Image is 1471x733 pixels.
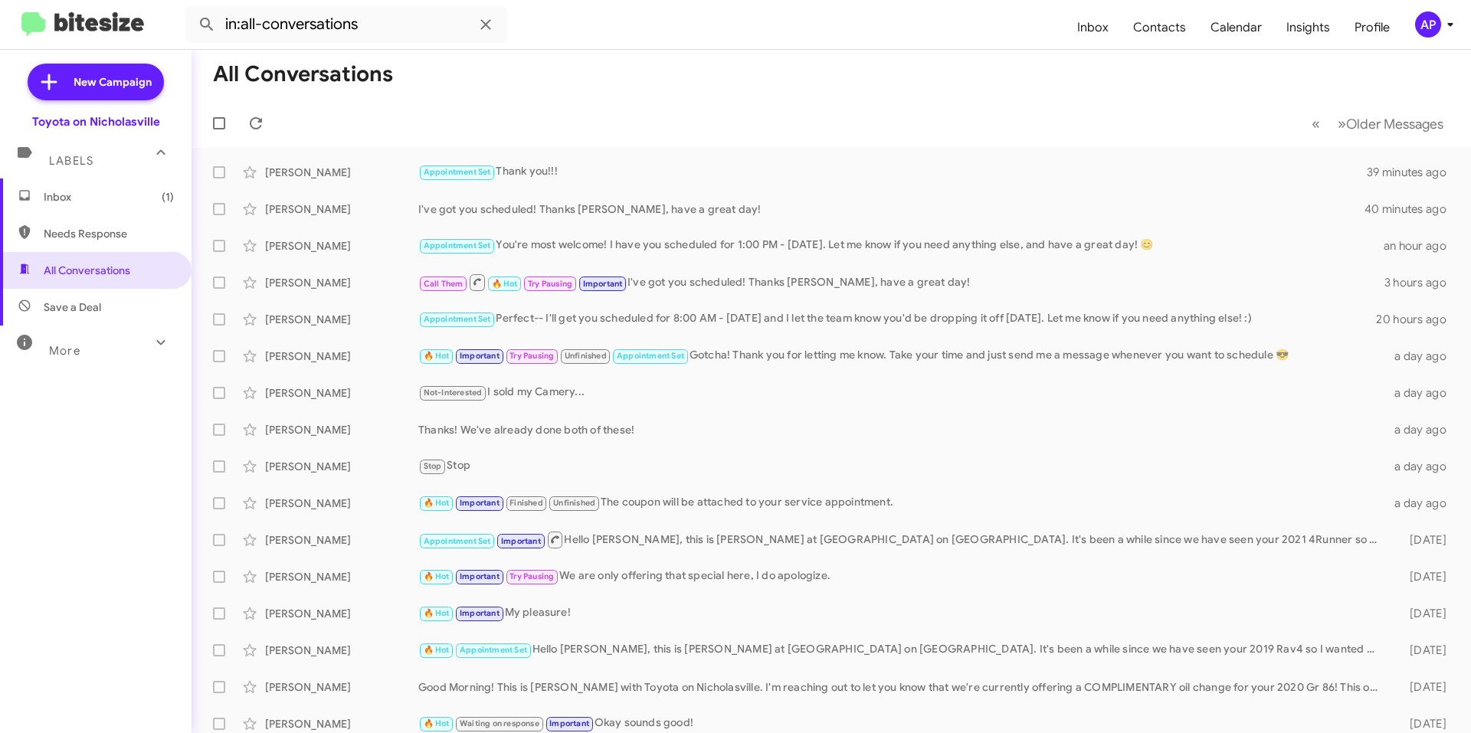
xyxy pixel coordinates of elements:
span: Important [460,498,500,508]
div: [DATE] [1385,679,1459,695]
span: Important [460,351,500,361]
h1: All Conversations [213,62,393,87]
div: [DATE] [1385,716,1459,731]
span: Finished [509,498,543,508]
div: I've got you scheduled! Thanks [PERSON_NAME], have a great day! [418,201,1367,217]
div: I sold my Camery... [418,384,1385,401]
span: Stop [424,461,442,471]
span: Older Messages [1346,116,1443,133]
span: Try Pausing [509,351,554,361]
div: Hello [PERSON_NAME], this is [PERSON_NAME] at [GEOGRAPHIC_DATA] on [GEOGRAPHIC_DATA]. It's been a... [418,641,1385,659]
div: Perfect-- I'll get you scheduled for 8:00 AM - [DATE] and I let the team know you'd be dropping i... [418,310,1376,328]
div: Toyota on Nicholasville [32,114,160,129]
span: 🔥 Hot [424,718,450,728]
div: [PERSON_NAME] [265,643,418,658]
div: 20 hours ago [1376,312,1459,327]
div: [PERSON_NAME] [265,422,418,437]
div: [PERSON_NAME] [265,238,418,254]
span: Appointment Set [424,241,491,250]
span: » [1338,114,1346,133]
div: [PERSON_NAME] [265,275,418,290]
div: Stop [418,457,1385,475]
a: Profile [1342,5,1402,50]
div: 3 hours ago [1384,275,1459,290]
a: Insights [1274,5,1342,50]
span: 🔥 Hot [492,279,518,289]
span: Important [583,279,623,289]
span: Unfinished [553,498,595,508]
div: 39 minutes ago [1367,165,1459,180]
div: [PERSON_NAME] [265,459,418,474]
div: [DATE] [1385,532,1459,548]
div: a day ago [1385,496,1459,511]
div: AP [1415,11,1441,38]
div: [PERSON_NAME] [265,532,418,548]
span: Unfinished [565,351,607,361]
a: Calendar [1198,5,1274,50]
span: Appointment Set [424,167,491,177]
span: (1) [162,189,174,205]
span: Appointment Set [617,351,684,361]
div: [DATE] [1385,606,1459,621]
nav: Page navigation example [1303,108,1453,139]
span: Waiting on response [460,718,539,728]
span: Important [460,571,500,581]
span: 🔥 Hot [424,351,450,361]
span: Call Them [424,279,464,289]
span: All Conversations [44,263,130,278]
div: The coupon will be attached to your service appointment. [418,494,1385,512]
div: [PERSON_NAME] [265,201,418,217]
span: Important [549,718,589,728]
span: 🔥 Hot [424,571,450,581]
div: Okay sounds good! [418,715,1385,732]
div: [PERSON_NAME] [265,496,418,511]
span: 🔥 Hot [424,498,450,508]
div: My pleasure! [418,604,1385,622]
span: 🔥 Hot [424,608,450,618]
span: Not-Interested [424,388,483,398]
a: Inbox [1065,5,1121,50]
span: Try Pausing [528,279,572,289]
div: [PERSON_NAME] [265,385,418,401]
div: [PERSON_NAME] [265,606,418,621]
span: Inbox [44,189,174,205]
button: AP [1402,11,1454,38]
div: [PERSON_NAME] [265,716,418,731]
span: Save a Deal [44,299,101,315]
span: Appointment Set [424,314,491,324]
span: Appointment Set [424,536,491,546]
div: [PERSON_NAME] [265,349,418,364]
span: Try Pausing [509,571,554,581]
div: [PERSON_NAME] [265,679,418,695]
div: an hour ago [1384,238,1459,254]
span: 🔥 Hot [424,645,450,655]
a: Contacts [1121,5,1198,50]
span: « [1312,114,1320,133]
div: Hello [PERSON_NAME], this is [PERSON_NAME] at [GEOGRAPHIC_DATA] on [GEOGRAPHIC_DATA]. It's been a... [418,530,1385,549]
span: Needs Response [44,226,174,241]
div: [DATE] [1385,643,1459,658]
div: Gotcha! Thank you for letting me know. Take your time and just send me a message whenever you wan... [418,347,1385,365]
span: Labels [49,154,93,168]
div: [PERSON_NAME] [265,569,418,584]
a: New Campaign [28,64,164,100]
div: [DATE] [1385,569,1459,584]
span: New Campaign [74,74,152,90]
button: Next [1328,108,1453,139]
input: Search [185,6,507,43]
span: More [49,344,80,358]
div: We are only offering that special here, I do apologize. [418,568,1385,585]
div: 40 minutes ago [1367,201,1459,217]
div: [PERSON_NAME] [265,165,418,180]
button: Previous [1302,108,1329,139]
div: [PERSON_NAME] [265,312,418,327]
div: a day ago [1385,459,1459,474]
span: Important [460,608,500,618]
span: Important [501,536,541,546]
div: Thanks! We've already done both of these! [418,422,1385,437]
div: a day ago [1385,422,1459,437]
span: Appointment Set [460,645,527,655]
